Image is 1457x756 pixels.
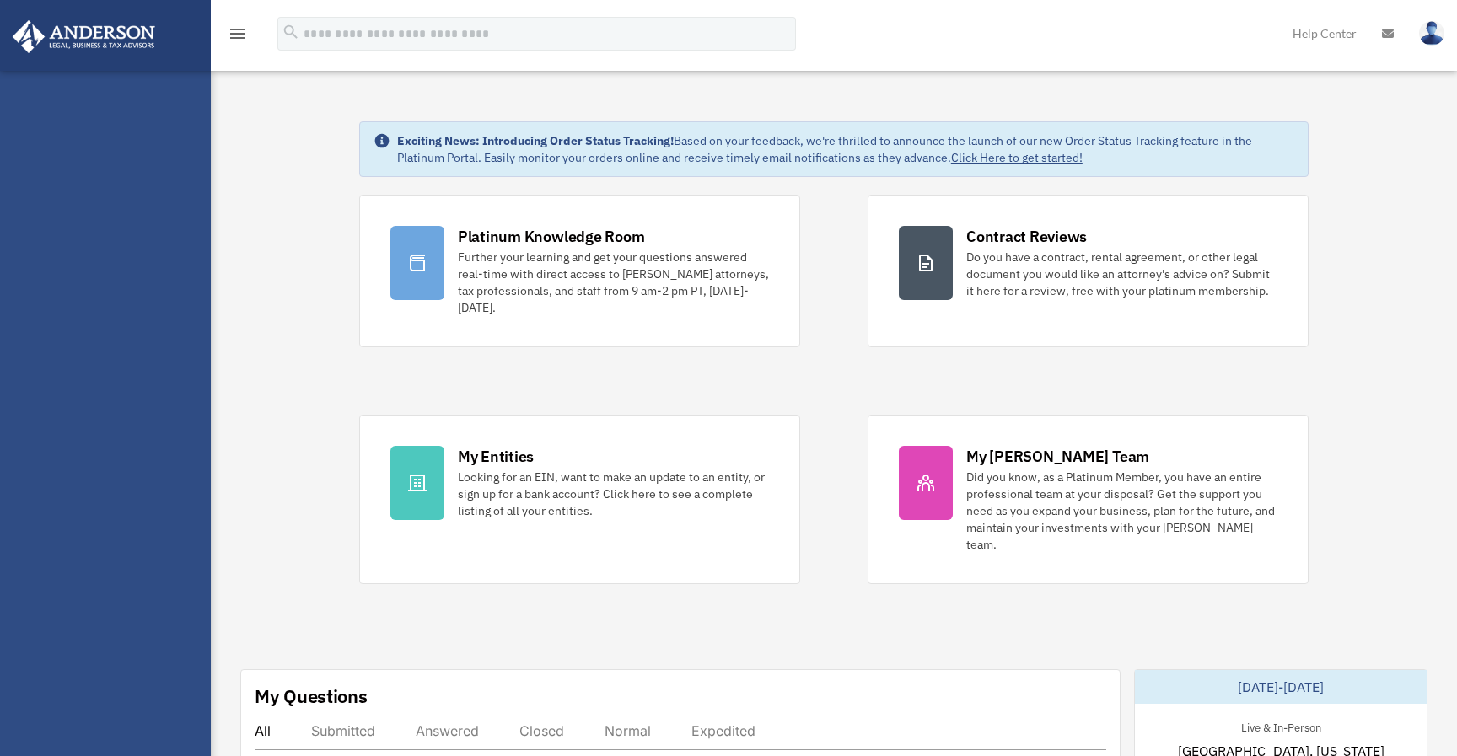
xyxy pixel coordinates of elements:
div: My [PERSON_NAME] Team [966,446,1149,467]
strong: Exciting News: Introducing Order Status Tracking! [397,133,674,148]
div: Platinum Knowledge Room [458,226,645,247]
a: My Entities Looking for an EIN, want to make an update to an entity, or sign up for a bank accoun... [359,415,800,584]
div: Based on your feedback, we're thrilled to announce the launch of our new Order Status Tracking fe... [397,132,1294,166]
div: Contract Reviews [966,226,1087,247]
div: Expedited [691,722,755,739]
div: My Entities [458,446,534,467]
div: Closed [519,722,564,739]
a: My [PERSON_NAME] Team Did you know, as a Platinum Member, you have an entire professional team at... [868,415,1309,584]
img: User Pic [1419,21,1444,46]
a: Platinum Knowledge Room Further your learning and get your questions answered real-time with dire... [359,195,800,347]
div: Further your learning and get your questions answered real-time with direct access to [PERSON_NAM... [458,249,769,316]
div: Submitted [311,722,375,739]
a: Contract Reviews Do you have a contract, rental agreement, or other legal document you would like... [868,195,1309,347]
div: Live & In-Person [1228,717,1335,735]
div: My Questions [255,684,368,709]
a: menu [228,29,248,44]
div: Normal [605,722,651,739]
i: search [282,23,300,41]
div: Looking for an EIN, want to make an update to an entity, or sign up for a bank account? Click her... [458,469,769,519]
a: Click Here to get started! [951,150,1083,165]
div: Answered [416,722,479,739]
div: [DATE]-[DATE] [1135,670,1427,704]
div: Did you know, as a Platinum Member, you have an entire professional team at your disposal? Get th... [966,469,1277,553]
img: Anderson Advisors Platinum Portal [8,20,160,53]
i: menu [228,24,248,44]
div: All [255,722,271,739]
div: Do you have a contract, rental agreement, or other legal document you would like an attorney's ad... [966,249,1277,299]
